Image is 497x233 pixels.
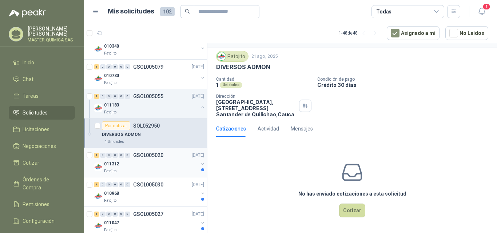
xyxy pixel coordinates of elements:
a: 1 0 0 0 0 0 GSOL005055[DATE] Company Logo011183Patojito [94,92,206,115]
div: 0 [125,153,130,158]
div: 0 [100,212,106,217]
div: 0 [125,94,130,99]
p: 1 [216,82,218,88]
div: 0 [100,64,106,69]
img: Company Logo [94,104,103,112]
span: Órdenes de Compra [23,176,68,192]
img: Company Logo [94,162,103,171]
a: Solicitudes [9,106,75,120]
p: MASTER QUIMICA SAS [28,38,75,42]
p: 21 ago, 2025 [251,53,278,60]
div: 0 [125,212,130,217]
p: [PERSON_NAME] [PERSON_NAME] [28,26,75,36]
p: GSOL005020 [133,153,163,158]
div: 0 [125,64,130,69]
span: Chat [23,75,33,83]
div: 0 [112,212,118,217]
p: Patojito [104,168,116,174]
p: [GEOGRAPHIC_DATA], [STREET_ADDRESS] Santander de Quilichao , Cauca [216,99,296,117]
div: 0 [119,182,124,187]
h3: No has enviado cotizaciones a esta solicitud [298,190,406,198]
div: 0 [100,182,106,187]
div: 0 [106,212,112,217]
p: 011047 [104,220,119,226]
div: 0 [119,64,124,69]
a: Por cotizarSOL052950DIVERSOS ADMON1 Unidades [84,118,207,148]
div: Cotizaciones [216,125,246,133]
div: 0 [119,212,124,217]
p: 010730 [104,72,119,79]
p: GSOL005079 [133,64,163,69]
div: Por cotizar [102,121,130,130]
span: Remisiones [23,200,49,208]
p: Patojito [104,80,116,86]
div: Todas [376,8,391,16]
p: DIVERSOS ADMON [102,131,141,138]
span: Cotizar [23,159,39,167]
div: 0 [100,153,106,158]
p: SOL052950 [133,123,160,128]
div: 1 [94,153,99,158]
a: Tareas [9,89,75,103]
img: Company Logo [94,221,103,230]
div: 0 [119,153,124,158]
p: GSOL005027 [133,212,163,217]
div: 1 [94,182,99,187]
a: Inicio [9,56,75,69]
p: GSOL005055 [133,94,163,99]
div: Actividad [258,125,279,133]
div: 1 [94,94,99,99]
a: 1 0 0 0 0 0 GSOL005030[DATE] Company Logo010968Patojito [94,180,206,204]
a: Cotizar [9,156,75,170]
div: Unidades [220,82,242,88]
div: 1 Unidades [102,139,127,145]
span: 1 [482,3,490,10]
div: 0 [112,153,118,158]
a: 1 0 0 0 0 0 GSOL005027[DATE] Company Logo011047Patojito [94,210,206,233]
span: Tareas [23,92,39,100]
div: 0 [106,182,112,187]
p: Condición de pago [317,77,494,82]
p: Dirección [216,94,296,99]
p: Cantidad [216,77,311,82]
span: 102 [160,7,175,16]
div: 0 [106,64,112,69]
p: [DATE] [192,152,204,159]
img: Company Logo [218,52,226,60]
button: Cotizar [339,204,365,217]
button: No Leídos [445,26,488,40]
a: Órdenes de Compra [9,173,75,194]
p: [DATE] [192,211,204,218]
p: [DATE] [192,181,204,188]
a: 1 0 0 0 0 0 GSOL005074[DATE] Company Logo010340Patojito [94,33,206,56]
p: GSOL005030 [133,182,163,187]
div: 0 [106,153,112,158]
div: 0 [112,94,118,99]
span: Negociaciones [23,142,56,150]
button: Asignado a mi [387,26,440,40]
img: Company Logo [94,74,103,83]
p: 010340 [104,43,119,50]
span: Licitaciones [23,125,49,133]
p: Patojito [104,198,116,204]
p: DIVERSOS ADMON [216,63,270,71]
div: 0 [100,94,106,99]
div: 0 [112,182,118,187]
span: Solicitudes [23,109,48,117]
span: search [185,9,190,14]
a: 1 0 0 0 0 0 GSOL005020[DATE] Company Logo011312Patojito [94,151,206,174]
div: Patojito [216,51,249,62]
button: 1 [475,5,488,18]
p: Patojito [104,109,116,115]
div: 1 [94,64,99,69]
img: Company Logo [94,45,103,53]
p: [DATE] [192,64,204,71]
div: 0 [106,94,112,99]
p: 010968 [104,190,119,197]
p: Patojito [104,227,116,233]
div: 0 [125,182,130,187]
div: 1 [94,212,99,217]
span: Configuración [23,217,55,225]
a: Configuración [9,214,75,228]
p: 011312 [104,161,119,168]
